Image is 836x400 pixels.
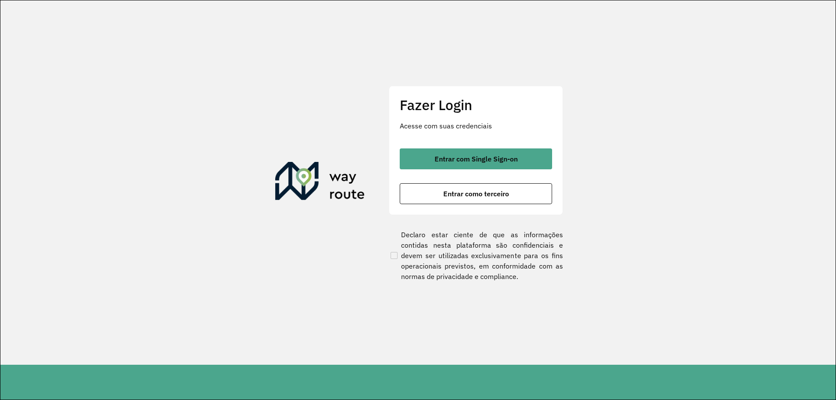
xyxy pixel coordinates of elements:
p: Acesse com suas credenciais [400,121,552,131]
button: button [400,183,552,204]
button: button [400,148,552,169]
h2: Fazer Login [400,97,552,113]
img: Roteirizador AmbevTech [275,162,365,204]
span: Entrar com Single Sign-on [435,155,518,162]
label: Declaro estar ciente de que as informações contidas nesta plataforma são confidenciais e devem se... [389,229,563,282]
span: Entrar como terceiro [443,190,509,197]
